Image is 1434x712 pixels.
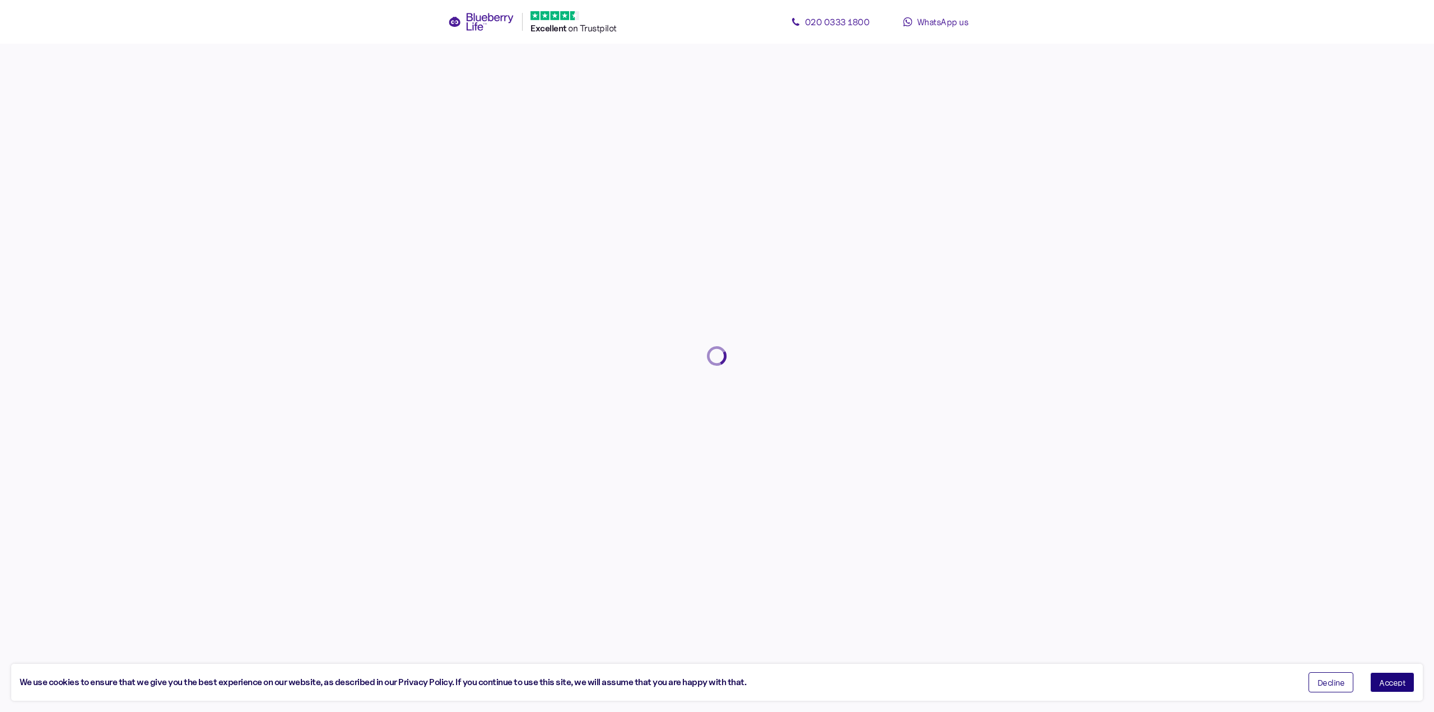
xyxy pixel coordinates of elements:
[885,11,986,33] a: WhatsApp us
[568,22,617,34] span: on Trustpilot
[917,16,969,27] span: WhatsApp us
[1317,678,1345,686] span: Decline
[20,676,1292,690] div: We use cookies to ensure that we give you the best experience on our website, as described in our...
[805,16,870,27] span: 020 0333 1800
[780,11,881,33] a: 020 0333 1800
[530,23,568,34] span: Excellent ️
[1379,678,1405,686] span: Accept
[1309,672,1354,692] button: Decline cookies
[1370,672,1414,692] button: Accept cookies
